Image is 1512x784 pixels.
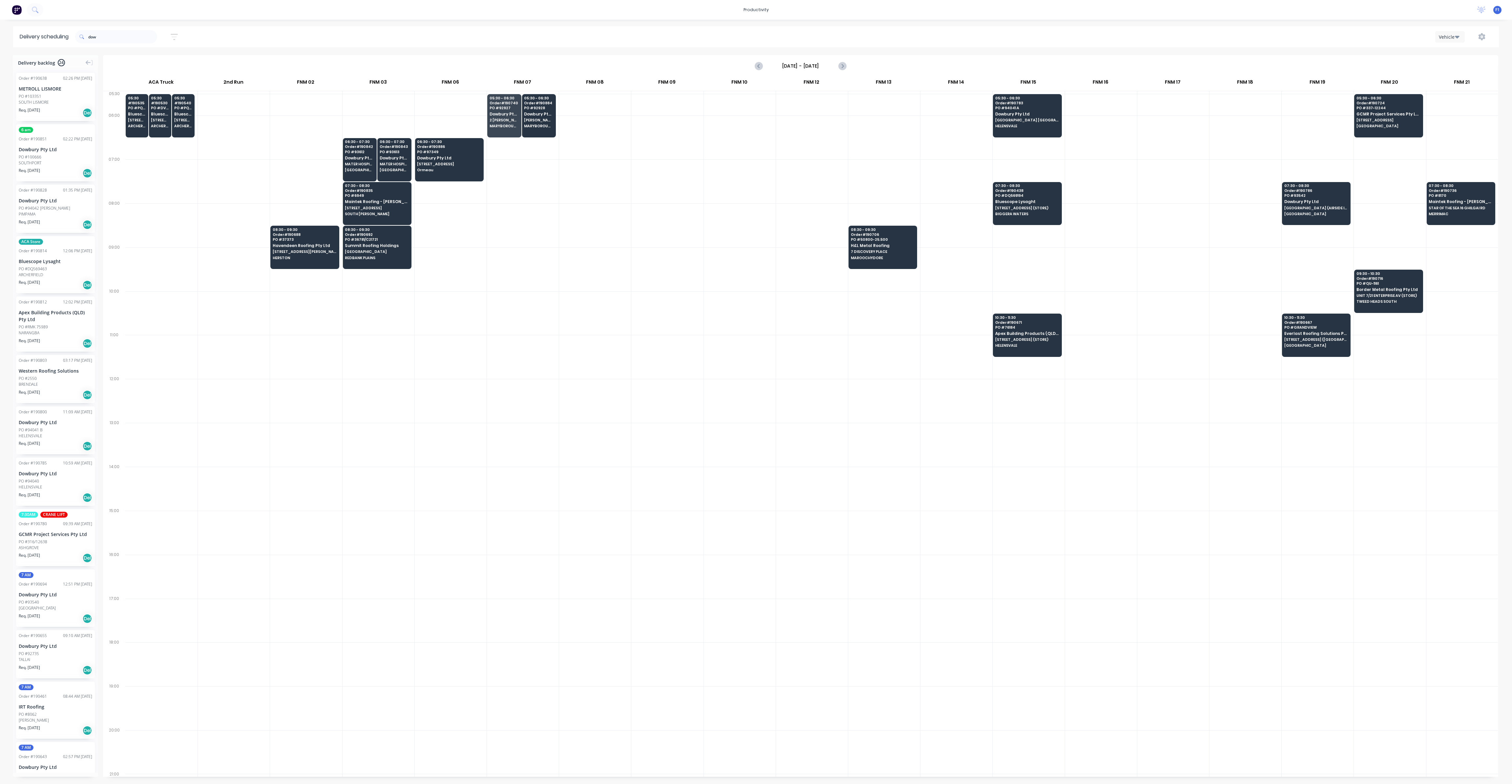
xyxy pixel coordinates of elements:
[380,168,409,172] span: [GEOGRAPHIC_DATA]
[19,75,47,81] div: Order # 190638
[559,76,631,91] div: FNM 08
[63,633,92,639] div: 09:10 AM [DATE]
[995,118,1059,122] span: [GEOGRAPHIC_DATA] [GEOGRAPHIC_DATA]
[103,595,125,639] div: 17:00
[19,299,47,305] div: Order # 190812
[19,521,47,527] div: Order # 190780
[103,243,125,287] div: 09:00
[345,228,409,232] span: 08:30 - 09:30
[174,106,192,110] span: PO # PQ445174
[151,112,169,116] span: Bluescope Lysaght
[128,118,146,122] span: [STREET_ADDRESS][PERSON_NAME] (STORE)
[82,280,92,290] div: Del
[1284,194,1348,197] span: PO # 93542
[19,248,47,254] div: Order # 190814
[63,358,92,363] div: 03:17 PM [DATE]
[995,112,1059,116] span: Dowbury Pty Ltd
[19,772,39,778] div: PO #98784
[103,463,125,507] div: 14:00
[19,99,92,105] div: SOUTH LISMORE
[524,106,554,110] span: PO # 92928
[103,199,125,243] div: 08:00
[19,460,47,466] div: Order # 190785
[151,124,169,128] span: ARCHERFIELD
[345,233,409,237] span: Order # 190692
[19,613,40,619] span: Req. [DATE]
[345,162,374,166] span: MATER HOSPITAL MERCY AV
[345,250,409,254] span: [GEOGRAPHIC_DATA]
[1356,101,1420,105] span: Order # 190724
[1356,106,1420,110] span: PO # 337-12244
[920,76,992,91] div: FNM 14
[103,155,125,199] div: 07:00
[1137,76,1209,91] div: FNM 17
[19,581,47,587] div: Order # 190694
[1284,316,1348,320] span: 10:30 - 11:30
[103,375,125,419] div: 12:00
[151,96,169,100] span: 05:30
[63,521,92,527] div: 09:39 AM [DATE]
[63,248,92,254] div: 12:06 PM [DATE]
[1435,31,1465,43] button: Vehicle
[19,572,33,578] span: 7 AM
[1356,96,1420,100] span: 05:30 - 06:30
[273,228,336,232] span: 08:30 - 09:30
[19,651,39,657] div: PO #92735
[345,145,374,149] span: Order # 190842
[1284,320,1348,324] span: Order # 190667
[490,101,519,105] span: Order # 190740
[1354,76,1425,91] div: FNM 20
[851,228,914,232] span: 08:30 - 09:30
[18,59,55,66] span: Delivery backlog
[1284,184,1348,188] span: 07:30 - 08:30
[380,145,409,149] span: Order # 190843
[380,150,409,154] span: PO # 93613
[128,101,146,105] span: # 190535
[995,338,1059,341] span: [STREET_ADDRESS] (STORE)
[851,237,914,241] span: PO # 50800-25.500
[19,665,40,671] span: Req. [DATE]
[19,239,43,245] span: ACA Store
[1284,325,1348,329] span: PO # GRANDVIEW
[487,76,558,91] div: FNM 07
[19,409,47,415] div: Order # 190800
[995,343,1059,347] span: HELENSVALE
[63,460,92,466] div: 10:59 AM [DATE]
[524,112,554,116] span: Dowbury Pty Ltd
[995,331,1059,336] span: Apex Building Products (QLD) Pty Ltd
[19,531,92,538] div: GCMR Project Services Pty Ltd
[103,638,125,682] div: 18:00
[345,140,374,144] span: 06:30 - 07:30
[151,101,169,105] span: # 190530
[490,124,519,128] span: MARYBOROUGH
[1429,184,1492,188] span: 07:30 - 08:30
[345,168,374,172] span: [GEOGRAPHIC_DATA]
[82,220,92,230] div: Del
[345,206,409,210] span: [STREET_ADDRESS]
[19,107,40,113] span: Req. [DATE]
[995,325,1059,329] span: PO # 76184
[19,717,92,723] div: [PERSON_NAME]
[19,492,40,498] span: Req. [DATE]
[1284,343,1348,347] span: [GEOGRAPHIC_DATA]
[19,358,47,363] div: Order # 190803
[19,160,92,166] div: SOUTHPORT
[103,419,125,463] div: 13:00
[851,243,914,248] span: H&L Metal Roofing
[1429,194,1492,197] span: PO # 8170
[524,124,554,128] span: MARYBOROUGH
[19,478,39,484] div: PO #94040
[345,184,409,188] span: 07:30 - 08:30
[19,266,47,272] div: PO #DQ569463
[995,189,1059,193] span: Order # 190438
[995,184,1059,188] span: 07:30 - 08:30
[19,725,40,731] span: Req. [DATE]
[63,187,92,193] div: 01:35 PM [DATE]
[63,754,92,760] div: 02:57 PM [DATE]
[345,150,374,154] span: PO # 93612
[1429,189,1492,193] span: Order # 190736
[380,162,409,166] span: MATER HOSPITAL MERCY AV
[19,154,41,160] div: PO #100666
[1356,277,1420,280] span: Order # 190716
[128,112,146,116] span: Bluescope Lysaght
